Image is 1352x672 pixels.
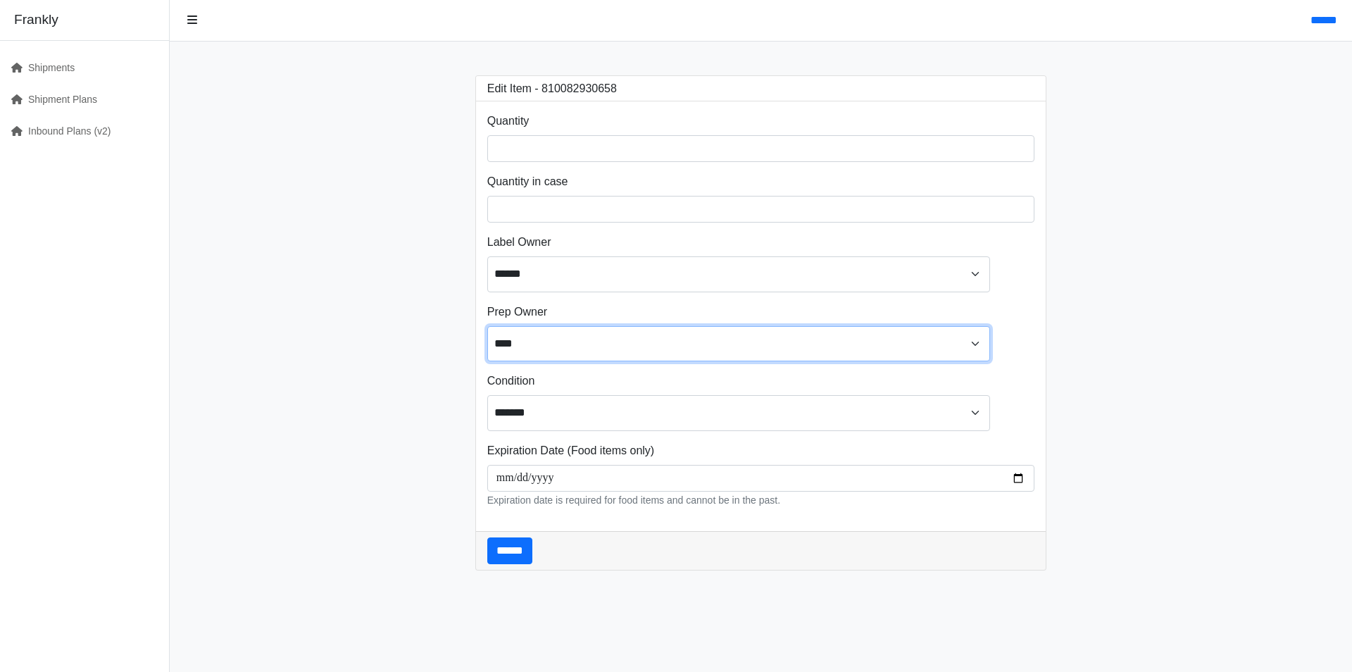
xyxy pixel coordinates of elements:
label: Expiration Date (Food items only) [487,442,654,459]
label: Prep Owner [487,304,547,321]
h3: Edit Item - 810082930658 [487,82,617,95]
small: Expiration date is required for food items and cannot be in the past. [487,494,780,506]
label: Quantity [487,113,530,130]
label: Condition [487,373,535,390]
label: Label Owner [487,234,551,251]
label: Quantity in case [487,173,568,190]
